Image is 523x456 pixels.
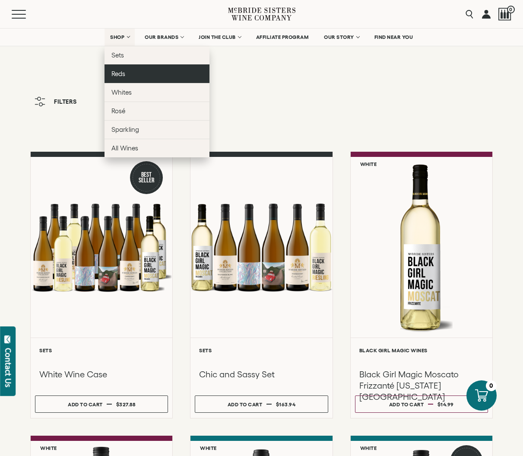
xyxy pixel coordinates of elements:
span: AFFILIATE PROGRAM [256,34,309,40]
a: Best Seller White Wine Case Sets White Wine Case Add to cart $327.88 [30,152,173,418]
h6: Black Girl Magic Wines [359,348,484,353]
h6: White [40,445,57,451]
div: 0 [486,380,497,391]
button: Add to cart $163.94 [195,395,328,413]
span: FIND NEAR YOU [374,34,413,40]
span: JOIN THE CLUB [199,34,236,40]
span: Filters [54,99,77,105]
span: Sparkling [111,126,139,133]
h6: White [360,161,377,167]
h6: White [360,445,377,451]
span: $163.94 [276,402,296,407]
button: Mobile Menu Trigger [12,10,43,19]
a: Sparkling [105,120,209,139]
h6: Sets [39,348,164,353]
a: Whites [105,83,209,102]
span: $14.99 [437,402,454,407]
h6: White [200,445,217,451]
a: Rosé [105,102,209,120]
a: JOIN THE CLUB [193,29,246,46]
button: Add to cart $327.88 [35,395,168,413]
span: 0 [507,6,515,13]
span: SHOP [110,34,125,40]
button: Add to cart $14.99 [355,395,488,413]
a: All Wines [105,139,209,157]
div: Contact Us [4,348,13,387]
h6: Sets [199,348,323,353]
h3: Black Girl Magic Moscato Frizzanté [US_STATE] [GEOGRAPHIC_DATA] [359,369,484,402]
a: OUR STORY [318,29,365,46]
a: FIND NEAR YOU [369,29,419,46]
span: Rosé [111,107,125,115]
span: Sets [111,51,124,59]
a: Reds [105,64,209,83]
span: $327.88 [116,402,136,407]
span: OUR STORY [324,34,354,40]
span: OUR BRANDS [145,34,178,40]
a: SHOP [105,29,135,46]
a: AFFILIATE PROGRAM [250,29,314,46]
a: Chic and Sassy Set Sets Chic and Sassy Set Add to cart $163.94 [190,152,333,418]
div: Add to cart [389,398,424,411]
button: Filters [30,92,81,111]
span: Whites [111,89,132,96]
h3: Chic and Sassy Set [199,369,323,380]
a: Sets [105,46,209,64]
h3: White Wine Case [39,369,164,380]
div: Add to cart [68,398,103,411]
a: OUR BRANDS [139,29,189,46]
div: Add to cart [228,398,263,411]
span: Reds [111,70,125,77]
span: All Wines [111,144,138,152]
a: White Black Girl Magic Moscato Frizzanté California NV Black Girl Magic Wines Black Girl Magic Mo... [350,152,493,418]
